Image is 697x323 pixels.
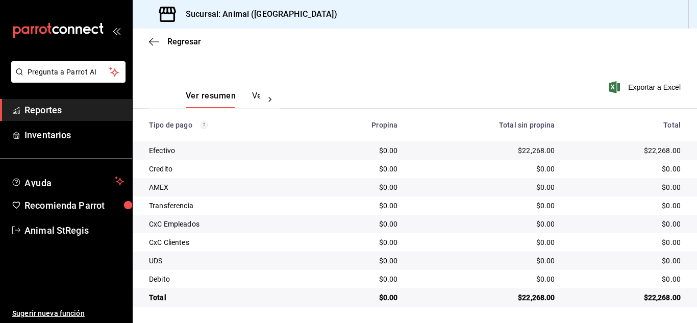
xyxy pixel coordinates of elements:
div: $0.00 [571,164,681,174]
div: $22,268.00 [414,145,555,156]
div: $22,268.00 [571,292,681,303]
div: $0.00 [571,219,681,229]
div: $0.00 [322,237,398,247]
div: $0.00 [322,274,398,284]
span: Ayuda [24,175,111,187]
div: $0.00 [322,292,398,303]
h3: Sucursal: Animal ([GEOGRAPHIC_DATA]) [178,8,337,20]
div: $0.00 [414,256,555,266]
div: $0.00 [571,256,681,266]
div: $0.00 [571,182,681,192]
div: CxC Empleados [149,219,306,229]
div: Efectivo [149,145,306,156]
div: $0.00 [414,274,555,284]
div: AMEX [149,182,306,192]
div: navigation tabs [186,91,260,108]
span: Inventarios [24,128,124,142]
div: $22,268.00 [414,292,555,303]
div: Propina [322,121,398,129]
span: Pregunta a Parrot AI [28,67,110,78]
div: Total sin propina [414,121,555,129]
div: $0.00 [414,182,555,192]
div: $0.00 [322,164,398,174]
div: Tipo de pago [149,121,306,129]
div: $0.00 [322,219,398,229]
div: $0.00 [414,201,555,211]
button: Regresar [149,37,201,46]
div: UDS [149,256,306,266]
svg: Los pagos realizados con Pay y otras terminales son montos brutos. [201,121,208,129]
div: $0.00 [414,164,555,174]
div: $0.00 [571,274,681,284]
div: Debito [149,274,306,284]
button: Ver resumen [186,91,236,108]
div: $0.00 [571,201,681,211]
div: Credito [149,164,306,174]
span: Reportes [24,103,124,117]
div: $0.00 [322,145,398,156]
div: Total [149,292,306,303]
div: $0.00 [322,256,398,266]
div: $0.00 [571,237,681,247]
div: CxC Clientes [149,237,306,247]
a: Pregunta a Parrot AI [7,74,126,85]
div: Total [571,121,681,129]
button: open_drawer_menu [112,27,120,35]
button: Exportar a Excel [611,81,681,93]
div: $22,268.00 [571,145,681,156]
span: Sugerir nueva función [12,308,124,319]
div: $0.00 [414,219,555,229]
span: Regresar [167,37,201,46]
div: $0.00 [322,201,398,211]
button: Ver pagos [252,91,290,108]
div: $0.00 [414,237,555,247]
div: Transferencia [149,201,306,211]
span: Recomienda Parrot [24,198,124,212]
div: $0.00 [322,182,398,192]
button: Pregunta a Parrot AI [11,61,126,83]
span: Animal StRegis [24,223,124,237]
